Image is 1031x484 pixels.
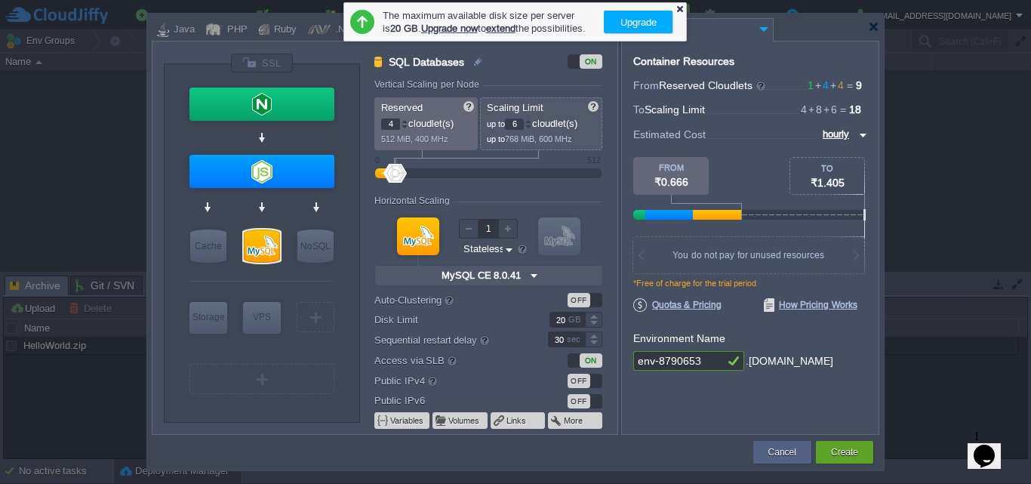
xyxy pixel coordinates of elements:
div: SQL Databases [244,230,280,263]
div: Cache [190,230,226,263]
a: extend [486,23,515,34]
span: Reserved [381,102,423,113]
span: + [814,79,823,91]
div: FROM [633,163,709,172]
button: Links [506,415,528,427]
span: How Pricing Works [764,298,857,312]
p: cloudlet(s) [487,114,597,130]
span: 18 [849,103,861,116]
span: 4 [829,79,844,91]
span: Quotas & Pricing [633,298,722,312]
label: Public IPv4 [374,372,528,389]
span: Reserved Cloudlets [659,79,767,91]
label: Environment Name [633,332,725,344]
span: + [807,103,816,116]
span: 8 [807,103,822,116]
div: VPS [243,302,281,332]
button: More [564,415,584,427]
label: Public IPv6 [374,393,528,408]
span: From [633,79,659,91]
iframe: chat widget [968,424,1016,469]
div: OFF [568,293,590,307]
div: Java [169,19,195,42]
div: GB [568,313,583,327]
div: NoSQL [297,230,334,263]
label: Auto-Clustering [374,291,528,308]
span: To [633,103,645,116]
div: 0 [375,156,380,165]
button: Cancel [768,445,796,460]
span: 1 [808,79,814,91]
label: Sequential restart delay [374,331,528,348]
button: Variables [390,415,425,427]
span: ₹1.405 [811,177,845,189]
span: 512 MiB, 400 MHz [381,134,448,143]
span: 4 [814,79,829,91]
div: Ruby [269,19,297,42]
button: Upgrade [616,13,661,31]
label: Access via SLB [374,352,528,368]
div: NoSQL Databases [297,230,334,263]
div: Create New Layer [189,364,334,394]
span: Scaling Limit [645,103,705,116]
a: Upgrade now [421,23,478,34]
div: PHP [223,19,248,42]
span: + [829,79,838,91]
div: OFF [568,394,590,408]
span: = [844,79,856,91]
div: Container Resources [633,56,734,67]
span: 768 MiB, 600 MHz [505,134,572,143]
div: Storage [189,302,227,332]
b: 20 GB [390,23,418,34]
label: Disk Limit [374,312,528,328]
div: Create New Layer [297,302,334,332]
div: .NET [331,19,358,42]
div: OFF [568,374,590,388]
div: The maximum available disk size per server is . to the possibilities. [383,8,596,35]
button: Create [831,445,858,460]
span: 4 [801,103,807,116]
div: sec [567,332,583,347]
p: cloudlet(s) [381,114,472,130]
span: 6 [822,103,837,116]
div: Vertical Scaling per Node [374,79,483,90]
div: ON [580,54,602,69]
span: up to [487,119,505,128]
span: ₹0.666 [654,176,688,188]
span: up to [487,134,505,143]
div: .[DOMAIN_NAME] [746,351,833,371]
span: + [822,103,831,116]
div: Load Balancer [189,88,334,121]
div: Application Servers [189,155,334,188]
div: *Free of charge for the trial period [633,279,867,298]
span: 9 [856,79,862,91]
span: Scaling Limit [487,102,543,113]
div: Horizontal Scaling [374,196,454,206]
div: 512 [587,156,601,165]
span: Estimated Cost [633,126,706,143]
span: = [837,103,849,116]
div: Storage Containers [189,302,227,334]
div: ON [580,353,602,368]
div: TO [790,164,864,173]
button: Volumes [448,415,481,427]
div: Elastic VPS [243,302,281,334]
